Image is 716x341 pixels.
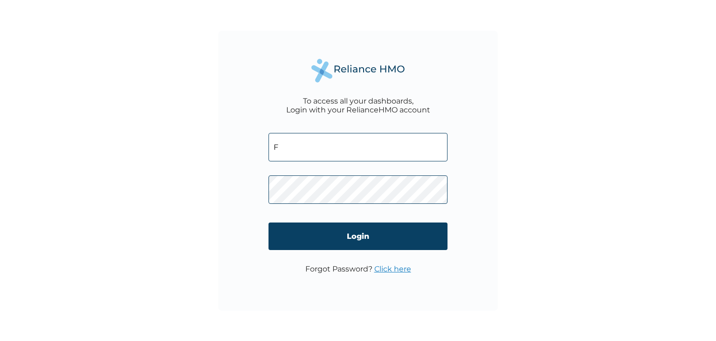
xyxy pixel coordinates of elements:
input: Email address or HMO ID [268,133,447,161]
input: Login [268,223,447,250]
img: Reliance Health's Logo [311,59,405,83]
p: Forgot Password? [305,264,411,273]
div: To access all your dashboards, Login with your RelianceHMO account [286,97,430,114]
a: Click here [374,264,411,273]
